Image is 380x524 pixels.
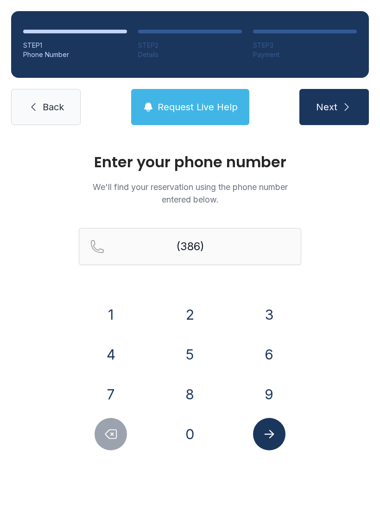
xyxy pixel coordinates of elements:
button: 1 [95,298,127,331]
span: Request Live Help [158,101,238,114]
button: Submit lookup form [253,418,285,450]
button: 9 [253,378,285,410]
button: 3 [253,298,285,331]
button: Delete number [95,418,127,450]
div: STEP 3 [253,41,357,50]
div: STEP 1 [23,41,127,50]
button: 8 [174,378,206,410]
button: 5 [174,338,206,371]
div: Phone Number [23,50,127,59]
button: 6 [253,338,285,371]
span: Next [316,101,337,114]
div: STEP 2 [138,41,242,50]
button: 0 [174,418,206,450]
button: 7 [95,378,127,410]
input: Reservation phone number [79,228,301,265]
p: We'll find your reservation using the phone number entered below. [79,181,301,206]
span: Back [43,101,64,114]
button: 4 [95,338,127,371]
button: 2 [174,298,206,331]
div: Details [138,50,242,59]
div: Payment [253,50,357,59]
h1: Enter your phone number [79,155,301,170]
